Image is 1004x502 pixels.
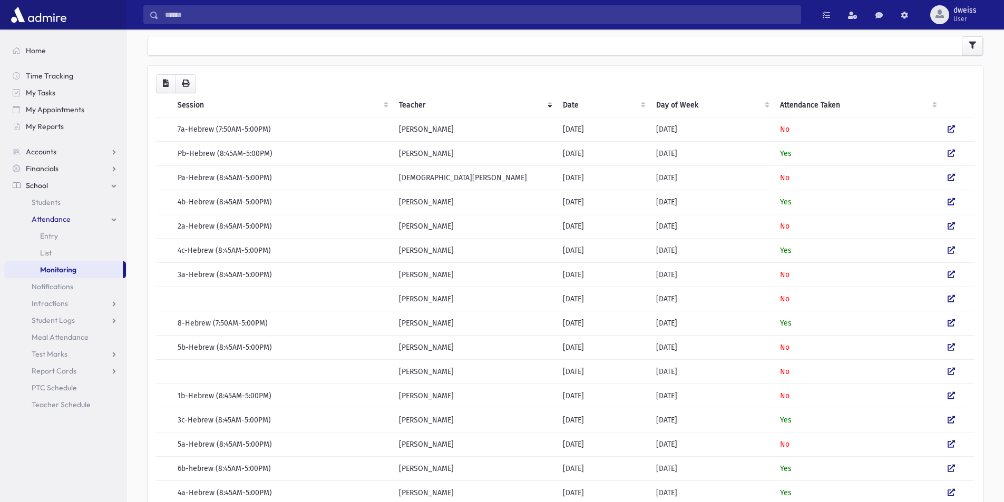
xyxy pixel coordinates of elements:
[32,316,75,325] span: Student Logs
[557,238,650,262] td: [DATE]
[774,214,941,238] td: No
[171,383,393,408] td: 1b-Hebrew (8:45AM-5:00PM)
[774,432,941,456] td: No
[4,346,126,362] a: Test Marks
[393,335,557,359] td: [PERSON_NAME]
[4,396,126,413] a: Teacher Schedule
[4,67,126,84] a: Time Tracking
[650,214,773,238] td: [DATE]
[393,93,557,117] th: Teacher: activate to sort column ascending
[650,238,773,262] td: [DATE]
[32,214,71,224] span: Attendance
[32,366,76,376] span: Report Cards
[4,42,126,59] a: Home
[26,71,73,81] span: Time Tracking
[557,383,650,408] td: [DATE]
[171,93,393,117] th: Session: activate to sort column ascending
[393,432,557,456] td: [PERSON_NAME]
[40,248,52,258] span: List
[557,311,650,335] td: [DATE]
[32,383,77,392] span: PTC Schedule
[774,117,941,141] td: No
[774,383,941,408] td: No
[557,456,650,480] td: [DATE]
[774,190,941,214] td: Yes
[650,93,773,117] th: Day of Week: activate to sort column ascending
[393,408,557,432] td: [PERSON_NAME]
[953,15,977,23] span: User
[32,282,73,291] span: Notifications
[4,362,126,379] a: Report Cards
[650,408,773,432] td: [DATE]
[557,165,650,190] td: [DATE]
[4,244,126,261] a: List
[40,265,76,274] span: Monitoring
[4,118,126,135] a: My Reports
[650,456,773,480] td: [DATE]
[159,5,801,24] input: Search
[171,190,393,214] td: 4b-Hebrew (8:45AM-5:00PM)
[953,6,977,15] span: dweiss
[774,262,941,287] td: No
[4,228,126,244] a: Entry
[774,238,941,262] td: Yes
[26,46,46,55] span: Home
[393,456,557,480] td: [PERSON_NAME]
[557,117,650,141] td: [DATE]
[774,359,941,383] td: No
[156,74,176,93] button: CSV
[557,287,650,311] td: [DATE]
[650,141,773,165] td: [DATE]
[26,147,56,156] span: Accounts
[774,456,941,480] td: Yes
[650,190,773,214] td: [DATE]
[32,400,91,409] span: Teacher Schedule
[4,177,126,194] a: School
[171,311,393,335] td: 8-Hebrew (7:50AM-5:00PM)
[4,84,126,101] a: My Tasks
[557,190,650,214] td: [DATE]
[171,214,393,238] td: 2a-Hebrew (8:45AM-5:00PM)
[557,408,650,432] td: [DATE]
[393,359,557,383] td: [PERSON_NAME]
[393,311,557,335] td: [PERSON_NAME]
[774,335,941,359] td: No
[4,143,126,160] a: Accounts
[393,141,557,165] td: [PERSON_NAME]
[171,408,393,432] td: 3c-Hebrew (8:45AM-5:00PM)
[171,117,393,141] td: 7a-Hebrew (7:50AM-5:00PM)
[774,93,941,117] th: Attendance Taken: activate to sort column ascending
[650,117,773,141] td: [DATE]
[650,165,773,190] td: [DATE]
[650,311,773,335] td: [DATE]
[557,262,650,287] td: [DATE]
[393,262,557,287] td: [PERSON_NAME]
[393,165,557,190] td: [DEMOGRAPHIC_DATA][PERSON_NAME]
[26,181,48,190] span: School
[557,335,650,359] td: [DATE]
[4,160,126,177] a: Financials
[171,262,393,287] td: 3a-Hebrew (8:45AM-5:00PM)
[393,238,557,262] td: [PERSON_NAME]
[774,311,941,335] td: Yes
[26,105,84,114] span: My Appointments
[4,211,126,228] a: Attendance
[32,349,67,359] span: Test Marks
[171,238,393,262] td: 4c-Hebrew (8:45AM-5:00PM)
[32,299,68,308] span: Infractions
[393,117,557,141] td: [PERSON_NAME]
[8,4,69,25] img: AdmirePro
[4,312,126,329] a: Student Logs
[171,432,393,456] td: 5a-Hebrew (8:45AM-5:00PM)
[557,141,650,165] td: [DATE]
[4,295,126,312] a: Infractions
[393,214,557,238] td: [PERSON_NAME]
[171,335,393,359] td: 5b-Hebrew (8:45AM-5:00PM)
[774,287,941,311] td: No
[557,214,650,238] td: [DATE]
[32,332,89,342] span: Meal Attendance
[774,165,941,190] td: No
[32,198,61,207] span: Students
[393,190,557,214] td: [PERSON_NAME]
[171,141,393,165] td: Pb-Hebrew (8:45AM-5:00PM)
